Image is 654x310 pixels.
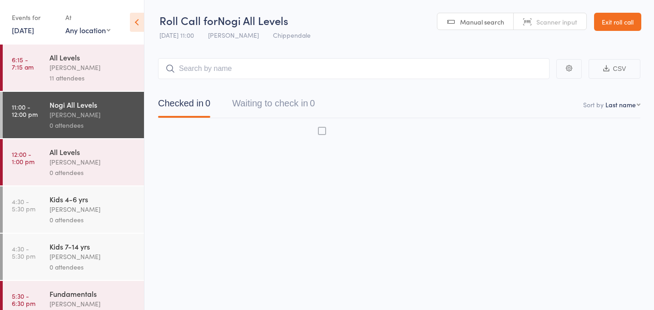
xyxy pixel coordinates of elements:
a: 12:00 -1:00 pmAll Levels[PERSON_NAME]0 attendees [3,139,144,185]
div: 0 attendees [50,215,136,225]
div: [PERSON_NAME] [50,204,136,215]
div: 11 attendees [50,73,136,83]
div: 0 [205,98,210,108]
div: All Levels [50,147,136,157]
div: 0 [310,98,315,108]
a: 6:15 -7:15 amAll Levels[PERSON_NAME]11 attendees [3,45,144,91]
a: [DATE] [12,25,34,35]
div: At [65,10,110,25]
div: [PERSON_NAME] [50,110,136,120]
div: Last name [605,100,636,109]
div: All Levels [50,52,136,62]
time: 4:30 - 5:30 pm [12,245,35,260]
label: Sort by [583,100,604,109]
span: [DATE] 11:00 [159,30,194,40]
div: Any location [65,25,110,35]
button: Checked in0 [158,94,210,118]
time: 5:30 - 6:30 pm [12,292,35,307]
div: Fundamentals [50,289,136,299]
div: Nogi All Levels [50,100,136,110]
span: Chippendale [273,30,311,40]
span: Nogi All Levels [218,13,288,28]
a: 4:30 -5:30 pmKids 4-6 yrs[PERSON_NAME]0 attendees [3,186,144,233]
button: CSV [589,59,640,79]
div: 0 attendees [50,167,136,178]
div: [PERSON_NAME] [50,62,136,73]
div: [PERSON_NAME] [50,157,136,167]
div: 0 attendees [50,120,136,130]
div: [PERSON_NAME] [50,299,136,309]
input: Search by name [158,58,550,79]
span: Roll Call for [159,13,218,28]
time: 6:15 - 7:15 am [12,56,34,70]
a: 4:30 -5:30 pmKids 7-14 yrs[PERSON_NAME]0 attendees [3,234,144,280]
time: 12:00 - 1:00 pm [12,150,35,165]
a: 11:00 -12:00 pmNogi All Levels[PERSON_NAME]0 attendees [3,92,144,138]
a: Exit roll call [594,13,641,31]
div: Kids 4-6 yrs [50,194,136,204]
span: [PERSON_NAME] [208,30,259,40]
time: 4:30 - 5:30 pm [12,198,35,212]
span: Scanner input [536,17,577,26]
time: 11:00 - 12:00 pm [12,103,38,118]
span: Manual search [460,17,504,26]
div: [PERSON_NAME] [50,251,136,262]
div: 0 attendees [50,262,136,272]
button: Waiting to check in0 [232,94,315,118]
div: Events for [12,10,56,25]
div: Kids 7-14 yrs [50,241,136,251]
